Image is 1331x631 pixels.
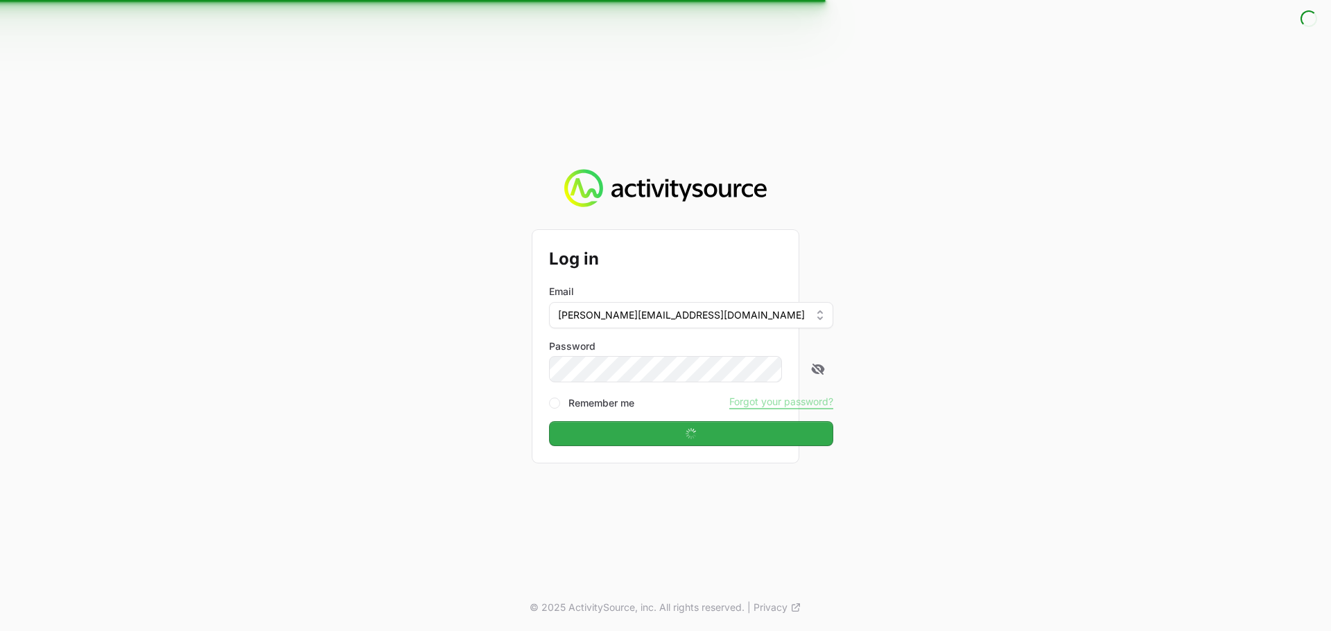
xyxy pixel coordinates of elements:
[549,285,574,299] label: Email
[549,339,833,353] label: Password
[568,396,634,410] label: Remember me
[754,601,801,614] a: Privacy
[549,302,833,328] button: [PERSON_NAME][EMAIL_ADDRESS][DOMAIN_NAME]
[558,308,805,322] span: [PERSON_NAME][EMAIL_ADDRESS][DOMAIN_NAME]
[530,601,745,614] p: © 2025 ActivitySource, inc. All rights reserved.
[549,247,833,272] h2: Log in
[747,601,751,614] span: |
[564,169,766,208] img: Activity Source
